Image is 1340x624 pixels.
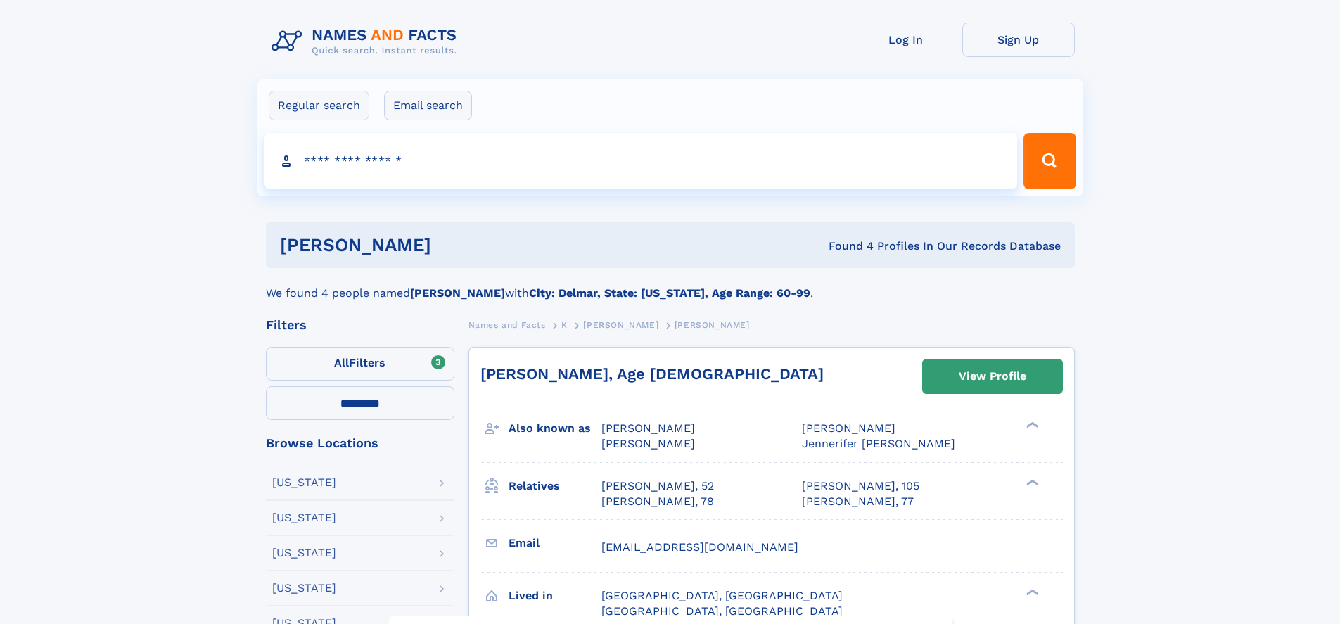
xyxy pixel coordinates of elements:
[601,494,714,509] a: [PERSON_NAME], 78
[561,316,568,333] a: K
[1023,133,1076,189] button: Search Button
[529,286,810,300] b: City: Delmar, State: [US_STATE], Age Range: 60-99
[561,320,568,330] span: K
[480,365,824,383] a: [PERSON_NAME], Age [DEMOGRAPHIC_DATA]
[850,23,962,57] a: Log In
[272,477,336,488] div: [US_STATE]
[509,416,601,440] h3: Also known as
[266,268,1075,302] div: We found 4 people named with .
[601,540,798,554] span: [EMAIL_ADDRESS][DOMAIN_NAME]
[266,347,454,381] label: Filters
[601,478,714,494] a: [PERSON_NAME], 52
[583,316,658,333] a: [PERSON_NAME]
[630,238,1061,254] div: Found 4 Profiles In Our Records Database
[334,356,349,369] span: All
[923,359,1062,393] a: View Profile
[601,437,695,450] span: [PERSON_NAME]
[509,531,601,555] h3: Email
[802,421,895,435] span: [PERSON_NAME]
[509,584,601,608] h3: Lived in
[272,512,336,523] div: [US_STATE]
[266,319,454,331] div: Filters
[272,582,336,594] div: [US_STATE]
[266,437,454,450] div: Browse Locations
[509,474,601,498] h3: Relatives
[468,316,546,333] a: Names and Facts
[802,437,955,450] span: Jennerifer [PERSON_NAME]
[1023,421,1040,430] div: ❯
[959,360,1026,393] div: View Profile
[1023,478,1040,487] div: ❯
[269,91,369,120] label: Regular search
[264,133,1018,189] input: search input
[601,604,843,618] span: [GEOGRAPHIC_DATA], [GEOGRAPHIC_DATA]
[962,23,1075,57] a: Sign Up
[410,286,505,300] b: [PERSON_NAME]
[1023,587,1040,597] div: ❯
[802,494,914,509] a: [PERSON_NAME], 77
[601,421,695,435] span: [PERSON_NAME]
[601,589,843,602] span: [GEOGRAPHIC_DATA], [GEOGRAPHIC_DATA]
[272,547,336,559] div: [US_STATE]
[675,320,750,330] span: [PERSON_NAME]
[384,91,472,120] label: Email search
[583,320,658,330] span: [PERSON_NAME]
[266,23,468,61] img: Logo Names and Facts
[802,478,919,494] a: [PERSON_NAME], 105
[280,236,630,254] h1: [PERSON_NAME]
